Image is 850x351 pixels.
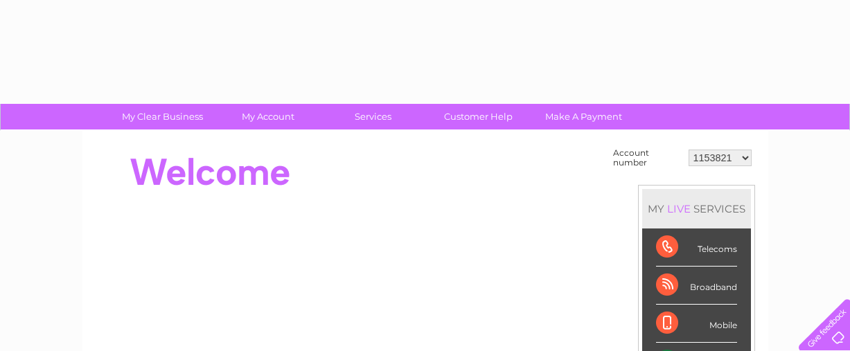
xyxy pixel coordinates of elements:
[610,145,685,171] td: Account number
[656,228,737,267] div: Telecoms
[421,104,535,129] a: Customer Help
[526,104,641,129] a: Make A Payment
[656,305,737,343] div: Mobile
[656,267,737,305] div: Broadband
[316,104,430,129] a: Services
[664,202,693,215] div: LIVE
[211,104,325,129] a: My Account
[642,189,751,228] div: MY SERVICES
[105,104,220,129] a: My Clear Business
